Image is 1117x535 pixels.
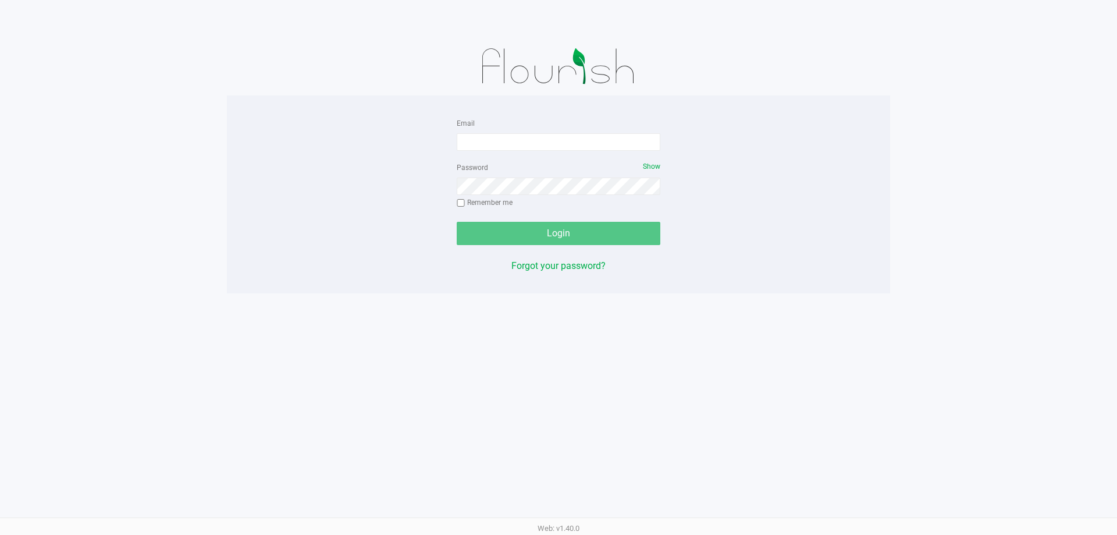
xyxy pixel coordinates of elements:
label: Remember me [457,197,513,208]
label: Email [457,118,475,129]
input: Remember me [457,199,465,207]
span: Show [643,162,660,171]
span: Web: v1.40.0 [538,524,579,533]
button: Forgot your password? [511,259,606,273]
label: Password [457,162,488,173]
